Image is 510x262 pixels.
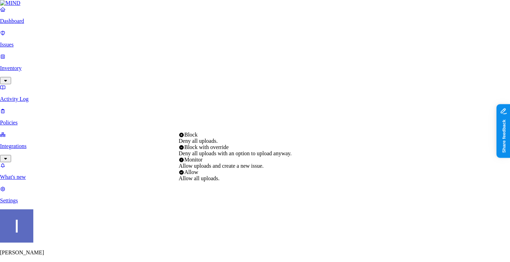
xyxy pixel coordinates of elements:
[184,169,198,175] span: Allow
[179,163,264,169] span: Allow uploads and create a new issue.
[179,138,218,144] span: Deny all uploads.
[184,132,197,138] span: Block
[184,157,202,163] span: Monitor
[179,175,220,181] span: Allow all uploads.
[184,144,229,150] span: Block with override
[179,150,292,156] span: Deny all uploads with an option to upload anyway.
